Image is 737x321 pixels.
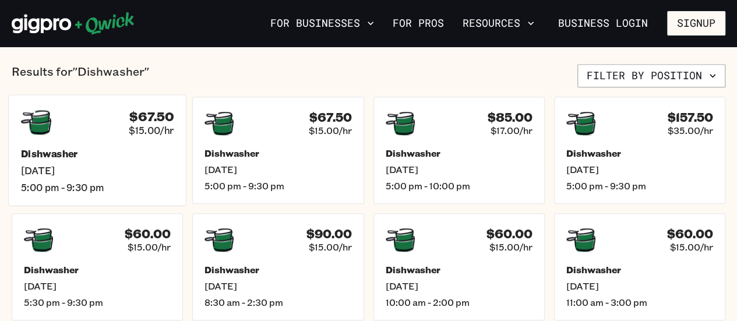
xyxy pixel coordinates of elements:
a: $90.00$15.00/hrDishwasher[DATE]8:30 am - 2:30 pm [192,213,364,320]
h4: $90.00 [306,227,352,241]
span: 5:00 pm - 9:30 pm [566,180,713,192]
span: 8:30 am - 2:30 pm [204,297,351,308]
span: 10:00 am - 2:00 pm [386,297,533,308]
span: [DATE] [204,280,351,292]
span: [DATE] [24,280,171,292]
span: $15.00/hr [670,241,713,253]
h4: $60.00 [667,227,713,241]
h5: Dishwasher [24,264,171,276]
h4: $67.50 [309,110,352,125]
h4: $85.00 [488,110,533,125]
a: $85.00$17.00/hrDishwasher[DATE]5:00 pm - 10:00 pm [373,97,545,204]
span: $17.00/hr [491,125,533,136]
button: Signup [667,11,725,36]
span: [DATE] [566,164,713,175]
span: $15.00/hr [309,241,352,253]
span: 5:00 pm - 9:30 pm [204,180,351,192]
button: For Businesses [266,13,379,33]
span: [DATE] [21,164,174,177]
h4: $60.00 [486,227,533,241]
h4: $157.50 [668,110,713,125]
h5: Dishwasher [204,147,351,159]
span: 11:00 am - 3:00 pm [566,297,713,308]
h5: Dishwasher [386,147,533,159]
span: $35.00/hr [668,125,713,136]
span: [DATE] [566,280,713,292]
span: 5:00 pm - 9:30 pm [21,181,174,193]
h5: Dishwasher [386,264,533,276]
h5: Dishwasher [204,264,351,276]
a: $60.00$15.00/hrDishwasher[DATE]11:00 am - 3:00 pm [554,213,725,320]
h4: $67.50 [129,109,174,124]
a: $67.50$15.00/hrDishwasher[DATE]5:00 pm - 9:30 pm [8,94,186,206]
a: For Pros [388,13,449,33]
h5: Dishwasher [566,264,713,276]
span: [DATE] [204,164,351,175]
a: $157.50$35.00/hrDishwasher[DATE]5:00 pm - 9:30 pm [554,97,725,204]
span: $15.00/hr [129,124,174,136]
span: 5:00 pm - 10:00 pm [386,180,533,192]
span: 5:30 pm - 9:30 pm [24,297,171,308]
span: [DATE] [386,164,533,175]
button: Filter by position [577,64,725,87]
p: Results for "Dishwasher" [12,64,149,87]
a: $60.00$15.00/hrDishwasher[DATE]10:00 am - 2:00 pm [373,213,545,320]
h4: $60.00 [125,227,171,241]
h5: Dishwasher [566,147,713,159]
span: [DATE] [386,280,533,292]
a: $60.00$15.00/hrDishwasher[DATE]5:30 pm - 9:30 pm [12,213,183,320]
a: $67.50$15.00/hrDishwasher[DATE]5:00 pm - 9:30 pm [192,97,364,204]
h5: Dishwasher [21,147,174,160]
a: Business Login [548,11,658,36]
button: Resources [458,13,539,33]
span: $15.00/hr [309,125,352,136]
span: $15.00/hr [489,241,533,253]
span: $15.00/hr [128,241,171,253]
